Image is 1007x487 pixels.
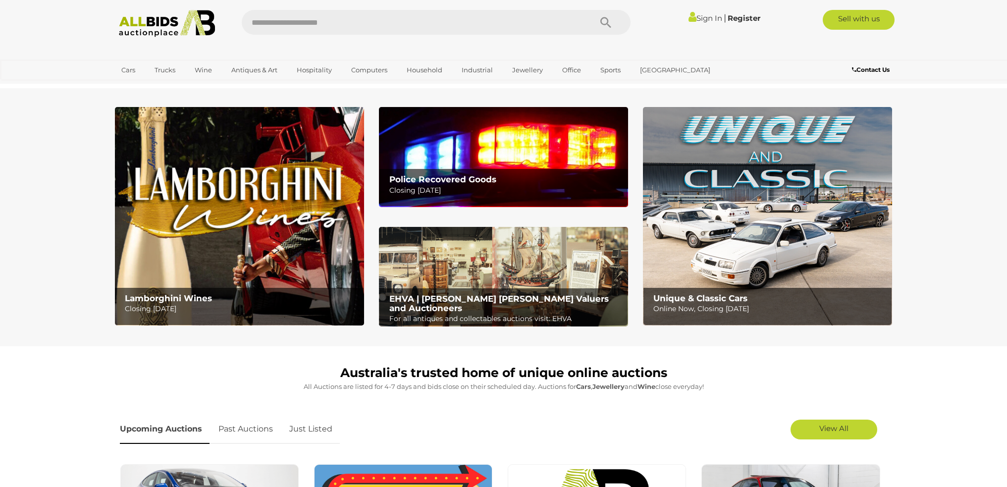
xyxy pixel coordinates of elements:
a: Just Listed [282,415,340,444]
strong: Jewellery [592,382,625,390]
img: Allbids.com.au [113,10,221,37]
a: Computers [345,62,394,78]
button: Search [581,10,631,35]
a: Register [728,13,760,23]
p: For all antiques and collectables auctions visit: EHVA [389,313,623,325]
a: Sign In [689,13,722,23]
img: EHVA | Evans Hastings Valuers and Auctioneers [379,227,628,327]
p: Closing [DATE] [389,184,623,197]
a: Industrial [455,62,499,78]
a: Wine [188,62,218,78]
span: View All [819,424,848,433]
img: Police Recovered Goods [379,107,628,207]
strong: Cars [576,382,591,390]
a: EHVA | Evans Hastings Valuers and Auctioneers EHVA | [PERSON_NAME] [PERSON_NAME] Valuers and Auct... [379,227,628,327]
a: Sell with us [823,10,895,30]
a: [GEOGRAPHIC_DATA] [634,62,717,78]
a: Hospitality [290,62,338,78]
a: Antiques & Art [225,62,284,78]
a: Contact Us [852,64,892,75]
a: Upcoming Auctions [120,415,210,444]
a: Jewellery [506,62,549,78]
p: Online Now, Closing [DATE] [653,303,887,315]
a: Police Recovered Goods Police Recovered Goods Closing [DATE] [379,107,628,207]
a: Office [556,62,587,78]
a: Lamborghini Wines Lamborghini Wines Closing [DATE] [115,107,364,325]
a: Unique & Classic Cars Unique & Classic Cars Online Now, Closing [DATE] [643,107,892,325]
span: | [724,12,726,23]
img: Lamborghini Wines [115,107,364,325]
a: Trucks [148,62,182,78]
b: Lamborghini Wines [125,293,212,303]
h1: Australia's trusted home of unique online auctions [120,366,888,380]
b: Police Recovered Goods [389,174,496,184]
a: Cars [115,62,142,78]
a: View All [791,420,877,439]
p: Closing [DATE] [125,303,358,315]
a: Sports [594,62,627,78]
a: Past Auctions [211,415,280,444]
b: Unique & Classic Cars [653,293,747,303]
img: Unique & Classic Cars [643,107,892,325]
a: Household [400,62,449,78]
b: Contact Us [852,66,890,73]
b: EHVA | [PERSON_NAME] [PERSON_NAME] Valuers and Auctioneers [389,294,609,313]
p: All Auctions are listed for 4-7 days and bids close on their scheduled day. Auctions for , and cl... [120,381,888,392]
strong: Wine [637,382,655,390]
